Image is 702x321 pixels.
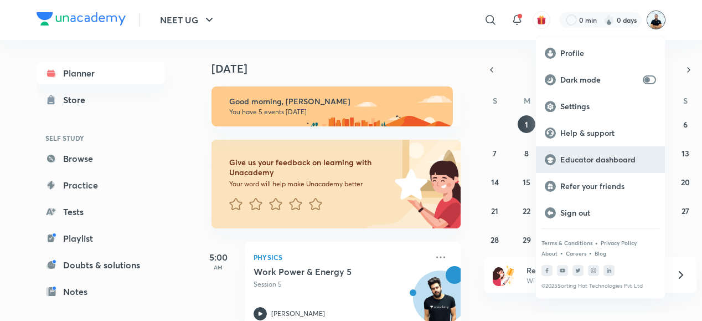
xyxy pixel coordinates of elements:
a: About [541,250,558,257]
a: Educator dashboard [536,146,665,173]
a: Blog [595,250,606,257]
p: Help & support [560,128,656,138]
p: Dark mode [560,75,638,85]
p: Sign out [560,208,656,218]
a: Refer your friends [536,173,665,200]
p: Profile [560,48,656,58]
a: Careers [566,250,586,257]
div: • [589,248,592,258]
p: Refer your friends [560,181,656,191]
a: Terms & Conditions [541,240,592,246]
p: Settings [560,101,656,111]
p: Educator dashboard [560,155,656,165]
a: Privacy Policy [601,240,637,246]
p: © 2025 Sorting Hat Technologies Pvt Ltd [541,283,659,289]
div: • [560,248,564,258]
a: Settings [536,93,665,120]
a: Profile [536,40,665,67]
a: Help & support [536,120,665,146]
div: • [595,238,598,248]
